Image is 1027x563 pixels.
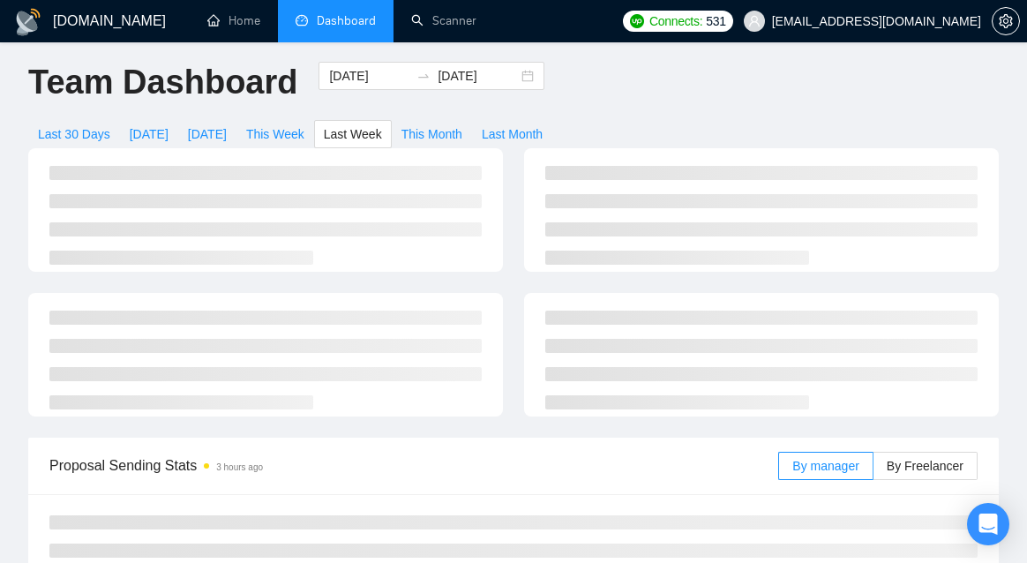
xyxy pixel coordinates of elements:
span: Connects: [649,11,702,31]
time: 3 hours ago [216,462,263,472]
span: This Month [401,124,462,144]
span: This Week [246,124,304,144]
button: [DATE] [120,120,178,148]
input: End date [438,66,518,86]
input: Start date [329,66,409,86]
button: [DATE] [178,120,236,148]
span: Last Month [482,124,543,144]
button: setting [992,7,1020,35]
button: This Month [392,120,472,148]
img: logo [14,8,42,36]
span: By manager [792,459,858,473]
a: homeHome [207,13,260,28]
span: dashboard [296,14,308,26]
button: Last Week [314,120,392,148]
span: 531 [706,11,725,31]
span: Dashboard [317,13,376,28]
img: upwork-logo.png [630,14,644,28]
button: Last 30 Days [28,120,120,148]
span: By Freelancer [887,459,963,473]
button: This Week [236,120,314,148]
a: setting [992,14,1020,28]
div: Open Intercom Messenger [967,503,1009,545]
h1: Team Dashboard [28,62,297,103]
span: setting [993,14,1019,28]
span: Last Week [324,124,382,144]
a: searchScanner [411,13,476,28]
button: Last Month [472,120,552,148]
span: [DATE] [130,124,169,144]
span: Last 30 Days [38,124,110,144]
span: Proposal Sending Stats [49,454,778,477]
span: swap-right [416,69,431,83]
span: [DATE] [188,124,227,144]
span: to [416,69,431,83]
span: user [748,15,761,27]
